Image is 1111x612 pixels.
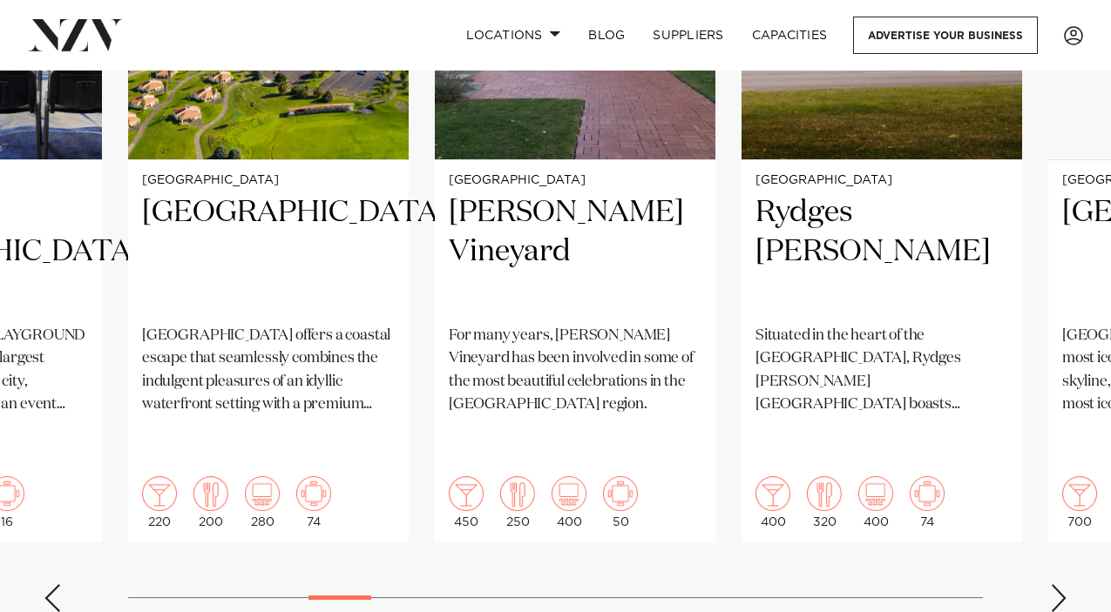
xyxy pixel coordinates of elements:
[910,476,945,528] div: 74
[603,476,638,511] img: meeting.png
[858,476,893,511] img: theatre.png
[574,17,639,54] a: BLOG
[1062,476,1097,528] div: 700
[449,193,701,311] h2: [PERSON_NAME] Vineyard
[755,193,1008,311] h2: Rydges [PERSON_NAME]
[193,476,228,528] div: 200
[449,174,701,187] small: [GEOGRAPHIC_DATA]
[142,476,177,528] div: 220
[28,19,123,50] img: nzv-logo.png
[500,476,535,528] div: 250
[552,476,586,511] img: theatre.png
[245,476,280,511] img: theatre.png
[449,476,484,511] img: cocktail.png
[1062,476,1097,511] img: cocktail.png
[142,325,395,416] p: [GEOGRAPHIC_DATA] offers a coastal escape that seamlessly combines the indulgent pleasures of an ...
[755,174,1008,187] small: [GEOGRAPHIC_DATA]
[639,17,737,54] a: SUPPLIERS
[500,476,535,511] img: dining.png
[807,476,842,528] div: 320
[755,476,790,511] img: cocktail.png
[296,476,331,528] div: 74
[853,17,1038,54] a: Advertise your business
[552,476,586,528] div: 400
[807,476,842,511] img: dining.png
[296,476,331,511] img: meeting.png
[142,476,177,511] img: cocktail.png
[858,476,893,528] div: 400
[910,476,945,511] img: meeting.png
[755,476,790,528] div: 400
[449,476,484,528] div: 450
[738,17,842,54] a: Capacities
[245,476,280,528] div: 280
[449,325,701,416] p: For many years, [PERSON_NAME] Vineyard has been involved in some of the most beautiful celebratio...
[193,476,228,511] img: dining.png
[603,476,638,528] div: 50
[142,193,395,311] h2: [GEOGRAPHIC_DATA]
[452,17,574,54] a: Locations
[755,325,1008,416] p: Situated in the heart of the [GEOGRAPHIC_DATA], Rydges [PERSON_NAME] [GEOGRAPHIC_DATA] boasts spa...
[142,174,395,187] small: [GEOGRAPHIC_DATA]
